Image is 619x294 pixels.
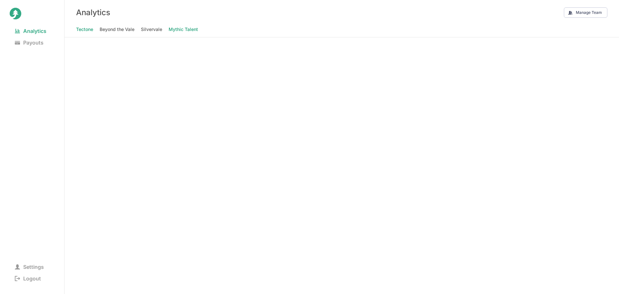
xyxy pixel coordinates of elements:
[141,25,162,34] span: Silvervale
[564,7,607,18] button: Manage Team
[10,38,49,47] span: Payouts
[10,274,46,283] span: Logout
[100,25,134,34] span: Beyond the Vale
[10,262,49,271] span: Settings
[10,26,52,35] span: Analytics
[76,25,93,34] span: Tectone
[76,8,110,17] h3: Analytics
[169,25,198,34] span: Mythic Talent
